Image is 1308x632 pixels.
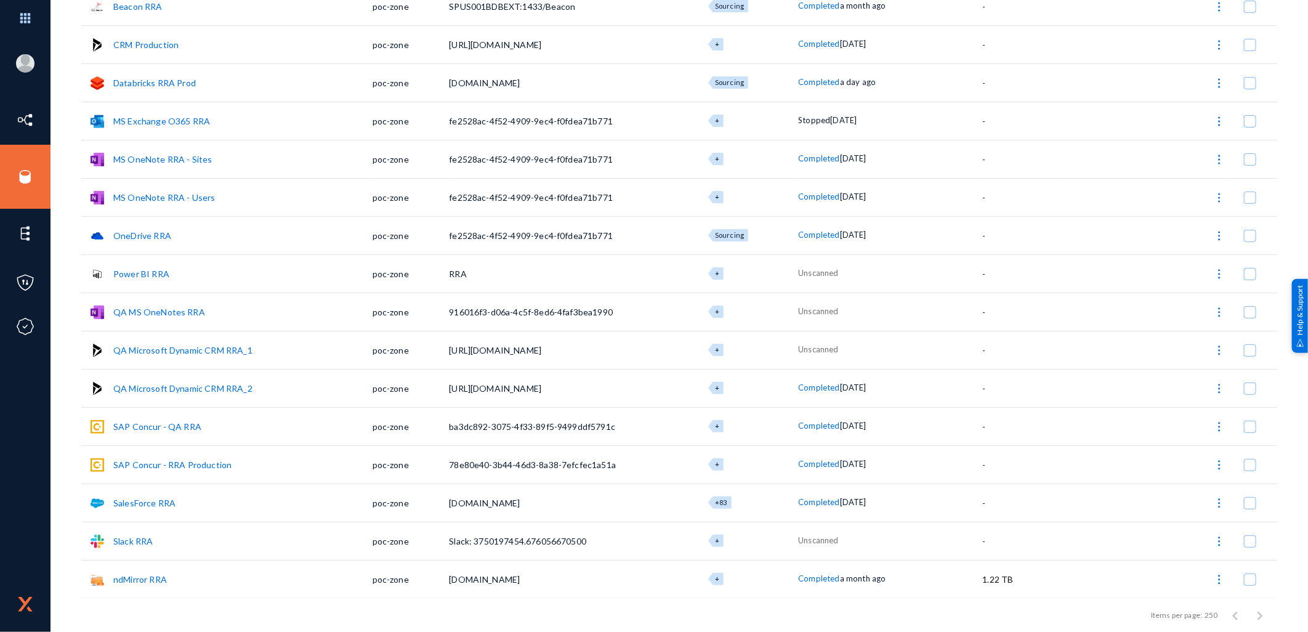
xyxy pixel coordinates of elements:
[983,63,1057,102] td: -
[1213,1,1225,13] img: icon-more.svg
[1213,383,1225,395] img: icon-more.svg
[1213,306,1225,318] img: icon-more.svg
[983,407,1057,445] td: -
[91,267,104,281] img: powerbixmla.svg
[983,445,1057,484] td: -
[798,115,830,125] span: Stopped
[113,421,201,432] a: SAP Concur - QA RRA
[91,382,104,395] img: microsoftdynamics365.svg
[113,498,176,508] a: SalesForce RRA
[449,574,520,585] span: [DOMAIN_NAME]
[373,331,450,369] td: poc-zone
[113,39,179,50] a: CRM Production
[113,192,216,203] a: MS OneNote RRA - Users
[91,306,104,319] img: onenote.png
[1213,421,1225,433] img: icon-more.svg
[113,460,232,470] a: SAP Concur - RRA Production
[373,522,450,560] td: poc-zone
[983,25,1057,63] td: -
[715,2,744,10] span: Sourcing
[91,38,104,52] img: microsoftdynamics365.svg
[1223,602,1248,627] button: Previous page
[715,537,719,545] span: +
[16,168,34,186] img: icon-sources.svg
[449,498,520,508] span: [DOMAIN_NAME]
[798,421,839,431] span: Completed
[983,254,1057,293] td: -
[983,484,1057,522] td: -
[840,383,866,392] span: [DATE]
[983,293,1057,331] td: -
[1292,279,1308,353] div: Help & Support
[449,1,575,12] span: SPUS001BDBEXT:1433/Beacon
[16,317,34,336] img: icon-compliance.svg
[840,1,886,10] span: a month ago
[449,116,613,126] span: fe2528ac-4f52-4909-9ec4-f0fdea71b771
[1213,77,1225,89] img: icon-more.svg
[840,497,866,507] span: [DATE]
[798,153,839,163] span: Completed
[113,116,210,126] a: MS Exchange O365 RRA
[798,459,839,469] span: Completed
[1213,497,1225,509] img: icon-more.svg
[91,535,104,548] img: slack.svg
[373,102,450,140] td: poc-zone
[840,77,876,87] span: a day ago
[1296,339,1304,347] img: help_support.svg
[840,39,866,49] span: [DATE]
[831,115,857,125] span: [DATE]
[449,78,520,88] span: [DOMAIN_NAME]
[715,40,719,48] span: +
[449,460,616,470] span: 78e80e40-3b44-46d3-8a38-7efcfec1a51a
[373,445,450,484] td: poc-zone
[798,344,838,354] span: Unscanned
[373,560,450,598] td: poc-zone
[113,1,163,12] a: Beacon RRA
[1213,459,1225,471] img: icon-more.svg
[715,116,719,124] span: +
[798,268,838,278] span: Unscanned
[983,560,1057,598] td: 1.22 TB
[16,54,34,73] img: blank-profile-picture.png
[16,111,34,129] img: icon-inventory.svg
[715,460,719,468] span: +
[91,458,104,472] img: sapconcur.svg
[113,78,196,88] a: Databricks RRA Prod
[715,231,744,239] span: Sourcing
[449,192,613,203] span: fe2528ac-4f52-4909-9ec4-f0fdea71b771
[715,193,719,201] span: +
[798,230,839,240] span: Completed
[449,154,613,164] span: fe2528ac-4f52-4909-9ec4-f0fdea71b771
[373,25,450,63] td: poc-zone
[840,192,866,201] span: [DATE]
[373,178,450,216] td: poc-zone
[798,306,838,316] span: Unscanned
[449,230,613,241] span: fe2528ac-4f52-4909-9ec4-f0fdea71b771
[1248,602,1272,627] button: Next page
[983,216,1057,254] td: -
[1205,609,1218,620] div: 250
[798,573,839,583] span: Completed
[113,154,212,164] a: MS OneNote RRA - Sites
[798,383,839,392] span: Completed
[91,153,104,166] img: onenote.png
[715,498,727,506] span: +83
[449,536,586,546] span: Slack: 3750197454.676056670500
[715,78,744,86] span: Sourcing
[373,484,450,522] td: poc-zone
[983,331,1057,369] td: -
[449,307,613,317] span: 916016f3-d06a-4c5f-8ed6-4faf3bea1990
[113,269,169,279] a: Power BI RRA
[715,384,719,392] span: +
[373,369,450,407] td: poc-zone
[91,229,104,243] img: onedrive.png
[798,1,839,10] span: Completed
[1213,153,1225,166] img: icon-more.svg
[373,407,450,445] td: poc-zone
[373,293,450,331] td: poc-zone
[983,522,1057,560] td: -
[983,178,1057,216] td: -
[840,459,866,469] span: [DATE]
[373,216,450,254] td: poc-zone
[715,269,719,277] span: +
